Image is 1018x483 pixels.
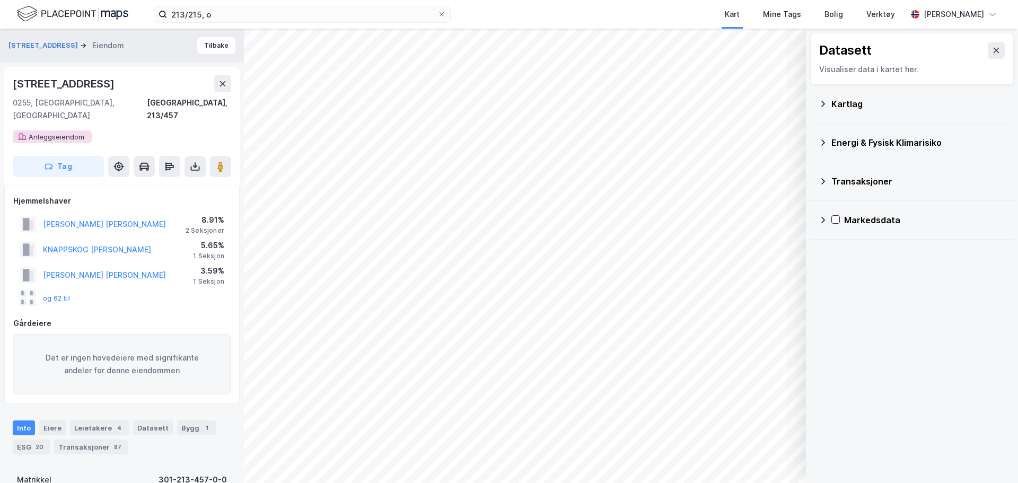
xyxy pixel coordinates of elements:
[924,8,984,21] div: [PERSON_NAME]
[201,423,212,433] div: 1
[725,8,740,21] div: Kart
[193,239,224,252] div: 5.65%
[177,420,216,435] div: Bygg
[54,440,128,454] div: Transaksjoner
[13,96,147,122] div: 0255, [GEOGRAPHIC_DATA], [GEOGRAPHIC_DATA]
[824,8,843,21] div: Bolig
[763,8,801,21] div: Mine Tags
[193,277,224,286] div: 1 Seksjon
[965,432,1018,483] iframe: Chat Widget
[831,136,1005,149] div: Energi & Fysisk Klimarisiko
[13,334,231,394] div: Det er ingen hovedeiere med signifikante andeler for denne eiendommen
[866,8,895,21] div: Verktøy
[831,175,1005,188] div: Transaksjoner
[39,420,66,435] div: Eiere
[112,442,124,452] div: 87
[831,98,1005,110] div: Kartlag
[819,42,872,59] div: Datasett
[844,214,1005,226] div: Markedsdata
[70,420,129,435] div: Leietakere
[13,195,231,207] div: Hjemmelshaver
[147,96,231,122] div: [GEOGRAPHIC_DATA], 213/457
[13,440,50,454] div: ESG
[197,37,235,54] button: Tilbake
[193,265,224,277] div: 3.59%
[167,6,437,22] input: Søk på adresse, matrikkel, gårdeiere, leietakere eller personer
[13,317,231,330] div: Gårdeiere
[33,442,46,452] div: 20
[13,156,104,177] button: Tag
[17,5,128,23] img: logo.f888ab2527a4732fd821a326f86c7f29.svg
[13,75,117,92] div: [STREET_ADDRESS]
[193,252,224,260] div: 1 Seksjon
[13,420,35,435] div: Info
[8,40,80,51] button: [STREET_ADDRESS]
[819,63,1005,76] div: Visualiser data i kartet her.
[114,423,125,433] div: 4
[186,226,224,235] div: 2 Seksjoner
[186,214,224,226] div: 8.91%
[92,39,124,52] div: Eiendom
[133,420,173,435] div: Datasett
